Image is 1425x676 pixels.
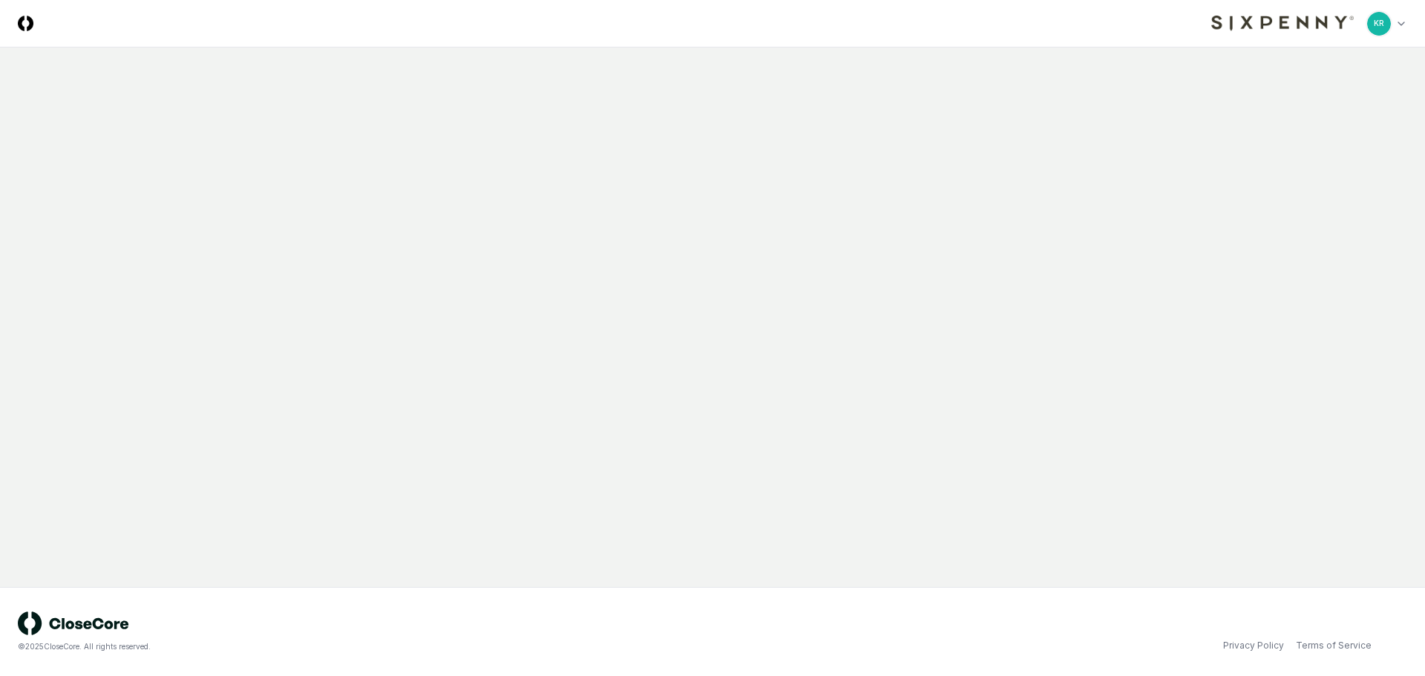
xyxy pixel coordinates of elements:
img: Logo [18,16,33,31]
div: © 2025 CloseCore. All rights reserved. [18,641,712,652]
img: logo [18,611,129,635]
a: Terms of Service [1296,639,1372,652]
img: Sixpenny logo [1211,16,1354,31]
button: KR [1366,10,1392,37]
a: Privacy Policy [1223,639,1284,652]
span: KR [1374,18,1384,29]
